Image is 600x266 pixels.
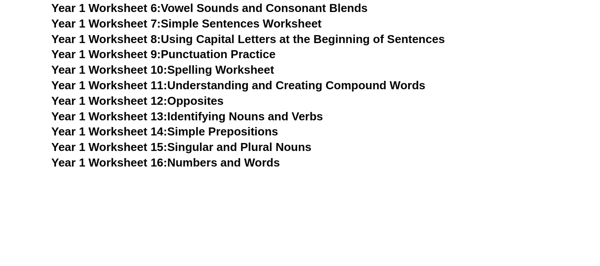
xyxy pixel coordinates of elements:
[52,110,323,123] a: Year 1 Worksheet 13:Identifying Nouns and Verbs
[52,17,161,30] span: Year 1 Worksheet 7:
[52,125,167,138] span: Year 1 Worksheet 14:
[52,110,167,123] span: Year 1 Worksheet 13:
[52,48,276,61] a: Year 1 Worksheet 9:Punctuation Practice
[52,17,322,30] a: Year 1 Worksheet 7:Simple Sentences Worksheet
[52,79,167,92] span: Year 1 Worksheet 11:
[52,156,167,169] span: Year 1 Worksheet 16:
[52,1,161,15] span: Year 1 Worksheet 6:
[52,94,224,107] a: Year 1 Worksheet 12:Opposites
[52,32,445,46] a: Year 1 Worksheet 8:Using Capital Letters at the Beginning of Sentences
[52,94,167,107] span: Year 1 Worksheet 12:
[52,63,167,76] span: Year 1 Worksheet 10:
[52,1,368,15] a: Year 1 Worksheet 6:Vowel Sounds and Consonant Blends
[52,140,312,154] a: Year 1 Worksheet 15:Singular and Plural Nouns
[52,156,280,169] a: Year 1 Worksheet 16:Numbers and Words
[52,125,278,138] a: Year 1 Worksheet 14:Simple Prepositions
[52,140,167,154] span: Year 1 Worksheet 15:
[52,63,274,76] a: Year 1 Worksheet 10:Spelling Worksheet
[52,32,161,46] span: Year 1 Worksheet 8:
[52,48,161,61] span: Year 1 Worksheet 9:
[452,166,600,266] iframe: Chat Widget
[52,79,425,92] a: Year 1 Worksheet 11:Understanding and Creating Compound Words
